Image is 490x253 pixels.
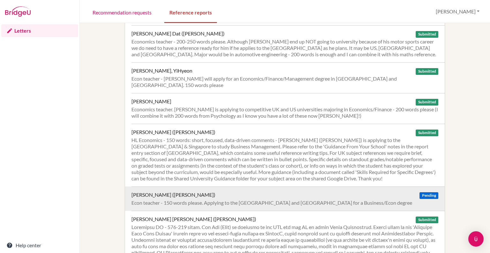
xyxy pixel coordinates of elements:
div: [PERSON_NAME], YiHyeon [131,67,192,74]
div: [PERSON_NAME] ([PERSON_NAME]) [131,192,215,198]
img: Bridge-U [5,6,31,17]
a: [PERSON_NAME] Submitted Economics teacher. [PERSON_NAME] is applying to competitive UK and US uni... [131,93,445,124]
a: Letters [1,24,78,37]
div: Economics teacher - 200-250 words please. Although [PERSON_NAME] end up NOT going to university b... [131,38,438,58]
span: Submitted [416,217,438,223]
div: Economics teacher. [PERSON_NAME] is applying to competitive UK and US universities majoring in Ec... [131,106,438,119]
div: Open Intercom Messenger [468,231,484,247]
a: Reference reports [164,1,217,23]
a: [PERSON_NAME] Dat ([PERSON_NAME]) Submitted Economics teacher - 200-250 words please. Although [P... [131,25,445,62]
a: Recommendation requests [87,1,157,23]
div: [PERSON_NAME] ([PERSON_NAME]) [131,129,215,135]
div: Econ teacher - 150 words please. Applying to the [GEOGRAPHIC_DATA] and [GEOGRAPHIC_DATA] for a Bu... [131,200,438,206]
span: Submitted [416,31,438,38]
div: Econ teacher - [PERSON_NAME] will apply for an Economics/Finance/Management degree in [GEOGRAPHIC... [131,75,438,88]
a: [PERSON_NAME] ([PERSON_NAME]) Submitted HL Economics - 150 words: short, focused, data-driven com... [131,124,445,186]
div: HL Economics - 150 words: short, focused, data-driven comments - [PERSON_NAME] ([PERSON_NAME]) is... [131,137,438,182]
div: [PERSON_NAME] Dat ([PERSON_NAME]) [131,30,225,37]
span: Submitted [416,130,438,136]
span: Pending [419,192,438,199]
span: Submitted [416,99,438,106]
a: [PERSON_NAME] ([PERSON_NAME]) Pending Econ teacher - 150 words please. Applying to the [GEOGRAPHI... [131,186,445,211]
span: Submitted [416,68,438,75]
a: [PERSON_NAME], YiHyeon Submitted Econ teacher - [PERSON_NAME] will apply for an Economics/Finance... [131,62,445,93]
a: Help center [1,239,78,252]
div: [PERSON_NAME] [131,98,171,105]
div: [PERSON_NAME] [PERSON_NAME] ([PERSON_NAME]) [131,216,256,222]
button: [PERSON_NAME] [433,5,482,18]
